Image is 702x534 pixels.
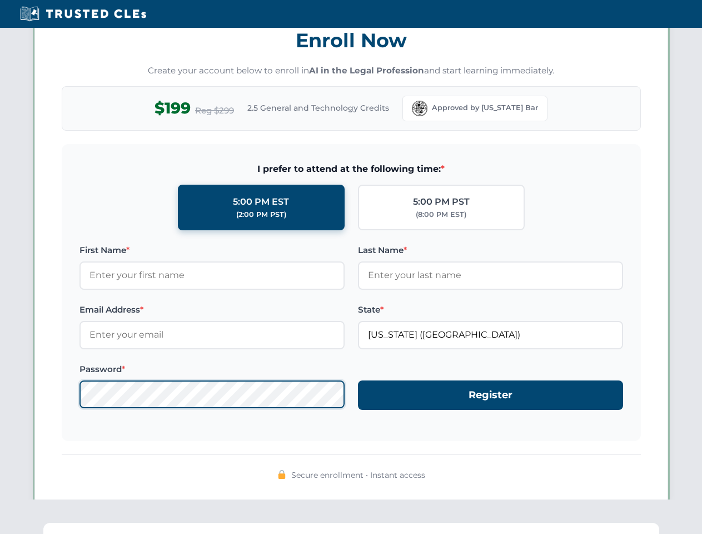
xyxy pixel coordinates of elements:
[416,209,466,220] div: (8:00 PM EST)
[79,162,623,176] span: I prefer to attend at the following time:
[309,65,424,76] strong: AI in the Legal Profession
[358,321,623,349] input: Florida (FL)
[358,303,623,317] label: State
[79,261,345,289] input: Enter your first name
[236,209,286,220] div: (2:00 PM PST)
[79,244,345,257] label: First Name
[412,101,427,116] img: Florida Bar
[432,102,538,113] span: Approved by [US_STATE] Bar
[62,23,641,58] h3: Enroll Now
[358,244,623,257] label: Last Name
[195,104,234,117] span: Reg $299
[79,363,345,376] label: Password
[17,6,150,22] img: Trusted CLEs
[62,65,641,77] p: Create your account below to enroll in and start learning immediately.
[233,195,289,209] div: 5:00 PM EST
[247,102,389,114] span: 2.5 General and Technology Credits
[155,96,191,121] span: $199
[79,321,345,349] input: Enter your email
[358,380,623,410] button: Register
[79,303,345,317] label: Email Address
[358,261,623,289] input: Enter your last name
[291,469,425,481] span: Secure enrollment • Instant access
[277,470,286,479] img: 🔒
[413,195,470,209] div: 5:00 PM PST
